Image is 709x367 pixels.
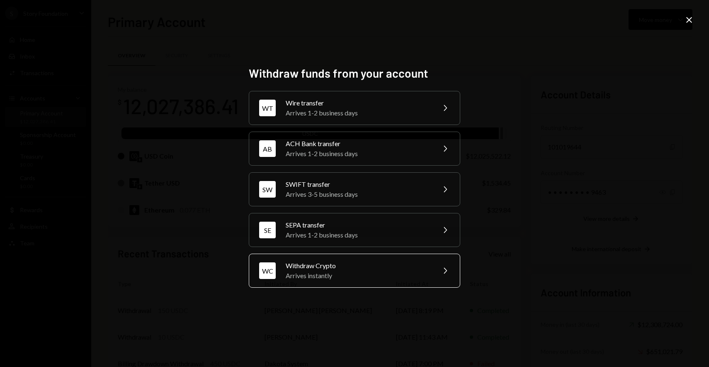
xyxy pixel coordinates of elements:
[259,140,276,157] div: AB
[249,172,460,206] button: SWSWIFT transferArrives 3-5 business days
[286,98,430,108] div: Wire transfer
[286,220,430,230] div: SEPA transfer
[286,230,430,240] div: Arrives 1-2 business days
[259,262,276,279] div: WC
[286,271,430,281] div: Arrives instantly
[249,213,460,247] button: SESEPA transferArrives 1-2 business days
[259,100,276,116] div: WT
[286,139,430,149] div: ACH Bank transfer
[286,179,430,189] div: SWIFT transfer
[249,91,460,125] button: WTWire transferArrives 1-2 business days
[286,261,430,271] div: Withdraw Crypto
[249,132,460,166] button: ABACH Bank transferArrives 1-2 business days
[286,108,430,118] div: Arrives 1-2 business days
[259,181,276,198] div: SW
[286,149,430,159] div: Arrives 1-2 business days
[286,189,430,199] div: Arrives 3-5 business days
[259,222,276,238] div: SE
[249,65,460,81] h2: Withdraw funds from your account
[249,254,460,288] button: WCWithdraw CryptoArrives instantly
